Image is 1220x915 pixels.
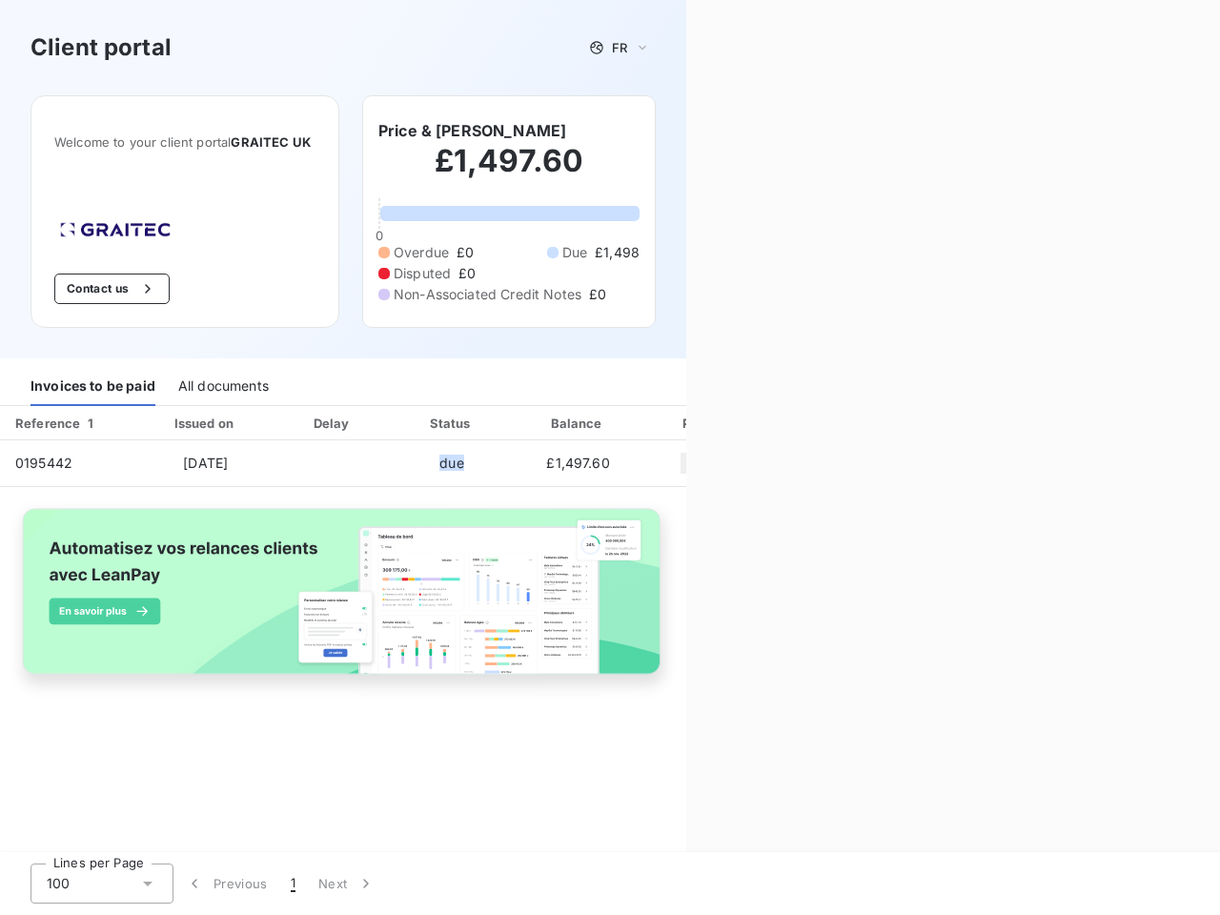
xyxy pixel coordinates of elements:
span: [DATE] [183,455,228,471]
span: 100 [47,874,70,893]
span: 1 [291,875,295,892]
span: £1,498 [595,243,640,262]
span: Welcome to your client portal [54,134,315,150]
button: Previous [173,864,279,904]
h2: £1,497.60 [378,142,640,199]
span: £1,497.60 [546,455,609,471]
div: Balance [517,414,640,433]
span: FR [612,40,627,55]
div: Reference [15,416,80,431]
span: Non-Associated Credit Notes [394,285,581,304]
span: 1 [88,416,93,431]
div: All documents [178,366,269,406]
div: Status [396,414,509,433]
span: £0 [589,285,606,304]
span: 0195442 [15,455,72,471]
span: £0 [458,264,476,283]
span: due [439,455,463,471]
span: £0 [457,243,474,262]
span: GRAITEC UK [231,134,311,150]
span: Overdue [394,243,449,262]
button: Next [307,864,387,904]
button: Contact us [54,274,170,304]
div: PDF [648,414,744,433]
span: Disputed [394,264,451,283]
div: Delay [279,414,388,433]
div: Invoices to be paid [30,366,155,406]
span: Due [562,243,587,262]
div: Issued on [140,414,272,433]
img: banner [8,498,679,702]
h6: Price & [PERSON_NAME] [378,119,566,142]
span: 0 [376,228,383,243]
img: Company logo [54,216,176,243]
button: 1 [279,864,307,904]
h3: Client portal [30,30,172,65]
